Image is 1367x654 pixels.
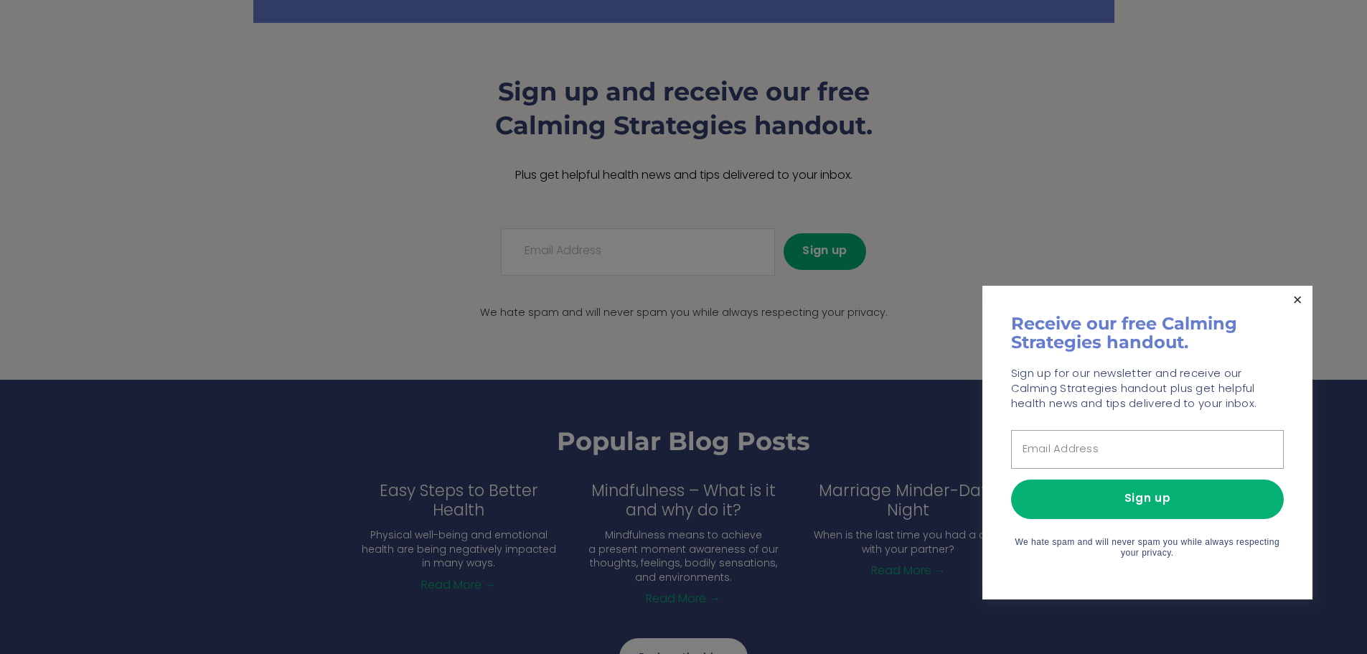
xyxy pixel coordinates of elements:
[1011,430,1284,469] input: Email Address
[1011,367,1284,412] p: Sign up for our newsletter and receive our Calming Strategies handout plus get helpful health new...
[1124,490,1171,508] span: Sign up
[1011,480,1284,519] button: Sign up
[1011,537,1284,559] p: We hate spam and will never spam you while always respecting your privacy.
[1285,288,1310,313] a: Close
[1011,314,1284,352] h1: Receive our free Calming Strategies handout.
